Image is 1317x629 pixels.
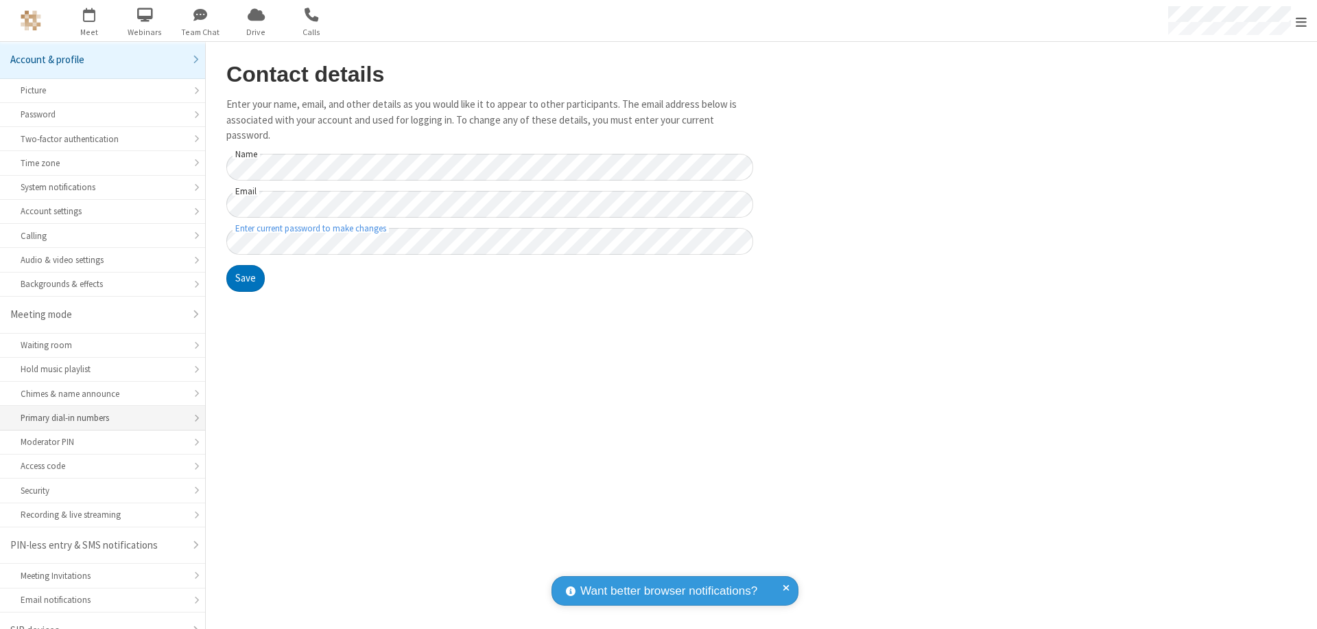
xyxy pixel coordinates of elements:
[21,411,185,424] div: Primary dial-in numbers
[580,582,757,600] span: Want better browser notifications?
[64,26,115,38] span: Meet
[21,593,185,606] div: Email notifications
[286,26,337,38] span: Calls
[230,26,282,38] span: Drive
[21,387,185,400] div: Chimes & name announce
[21,205,185,218] div: Account settings
[226,265,265,293] button: Save
[21,277,185,290] div: Backgrounds & effects
[21,108,185,121] div: Password
[10,538,185,553] div: PIN-less entry & SMS notifications
[226,154,753,181] input: Name
[21,459,185,472] div: Access code
[21,363,185,376] div: Hold music playlist
[175,26,226,38] span: Team Chat
[21,435,185,448] div: Moderator PIN
[21,508,185,521] div: Recording & live streaming
[10,307,185,323] div: Meeting mode
[21,10,41,31] img: QA Selenium DO NOT DELETE OR CHANGE
[21,133,185,146] div: Two-factor authentication
[21,84,185,97] div: Picture
[21,157,185,170] div: Time zone
[21,339,185,352] div: Waiting room
[21,181,185,194] div: System notifications
[21,253,185,266] div: Audio & video settings
[10,52,185,68] div: Account & profile
[21,484,185,497] div: Security
[226,62,753,87] h2: Contact details
[226,97,753,144] p: Enter your name, email, and other details as you would like it to appear to other participants. T...
[21,229,185,242] div: Calling
[226,228,753,255] input: Enter current password to make changes
[226,191,753,218] input: Email
[119,26,171,38] span: Webinars
[21,569,185,582] div: Meeting Invitations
